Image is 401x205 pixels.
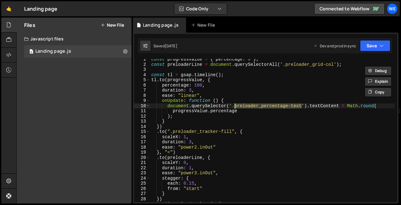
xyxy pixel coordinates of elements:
[101,23,124,28] button: New File
[134,150,150,155] div: 19
[134,88,150,93] div: 7
[134,93,150,98] div: 8
[134,191,150,197] div: 27
[134,134,150,140] div: 16
[134,103,150,109] div: 10
[134,160,150,166] div: 21
[29,50,33,55] span: 0
[134,77,150,83] div: 5
[174,3,227,14] button: Code Only
[134,129,150,134] div: 15
[360,40,390,51] button: Save
[1,1,17,16] a: 🤙
[134,171,150,176] div: 23
[134,98,150,103] div: 9
[134,155,150,160] div: 20
[165,43,177,49] div: [DATE]
[365,87,392,97] button: Copy
[365,66,392,76] button: Debug
[314,43,356,49] div: Dev and prod in sync
[24,5,57,13] div: Landing page
[134,124,150,129] div: 14
[191,22,217,28] div: New File
[134,181,150,186] div: 25
[134,67,150,72] div: 3
[134,166,150,171] div: 22
[134,108,150,114] div: 11
[365,77,392,86] button: Explain
[134,72,150,78] div: 4
[24,22,35,29] h2: Files
[134,176,150,181] div: 24
[17,33,132,45] div: Javascript files
[134,197,150,202] div: 28
[134,119,150,124] div: 13
[134,186,150,192] div: 26
[134,83,150,88] div: 6
[134,57,150,62] div: 1
[134,62,150,67] div: 2
[387,3,398,14] a: We
[134,145,150,150] div: 18
[35,49,71,54] div: Landing page .js
[154,43,177,49] div: Saved
[143,22,179,28] div: Landing page .js
[134,114,150,119] div: 12
[314,3,385,14] a: Connected to Webflow
[134,139,150,145] div: 17
[24,45,132,58] div: 14509/37440.js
